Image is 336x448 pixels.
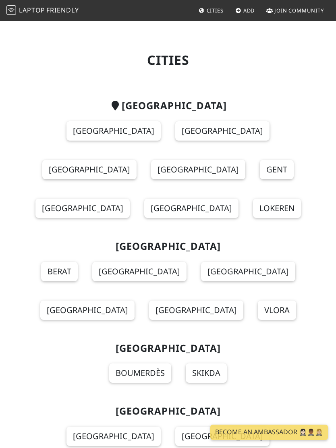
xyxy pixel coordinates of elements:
[28,342,308,354] h2: [GEOGRAPHIC_DATA]
[28,52,308,68] h1: Cities
[6,4,79,18] a: LaptopFriendly LaptopFriendly
[258,301,296,320] a: Vlora
[263,3,327,18] a: Join Community
[46,6,79,15] span: Friendly
[253,199,301,218] a: Lokeren
[66,427,161,446] a: [GEOGRAPHIC_DATA]
[109,363,171,383] a: Boumerdès
[19,6,45,15] span: Laptop
[151,160,245,179] a: [GEOGRAPHIC_DATA]
[66,121,161,141] a: [GEOGRAPHIC_DATA]
[144,199,239,218] a: [GEOGRAPHIC_DATA]
[175,121,270,141] a: [GEOGRAPHIC_DATA]
[92,262,187,281] a: [GEOGRAPHIC_DATA]
[210,425,328,440] a: Become an Ambassador 🤵🏻‍♀️🤵🏾‍♂️🤵🏼‍♀️
[243,7,255,14] span: Add
[28,405,308,417] h2: [GEOGRAPHIC_DATA]
[28,241,308,252] h2: [GEOGRAPHIC_DATA]
[260,160,294,179] a: Gent
[28,100,308,112] h2: [GEOGRAPHIC_DATA]
[274,7,324,14] span: Join Community
[186,363,227,383] a: Skikda
[195,3,227,18] a: Cities
[232,3,258,18] a: Add
[40,301,135,320] a: [GEOGRAPHIC_DATA]
[207,7,224,14] span: Cities
[35,199,130,218] a: [GEOGRAPHIC_DATA]
[41,262,78,281] a: Berat
[175,427,270,446] a: [GEOGRAPHIC_DATA]
[6,5,16,15] img: LaptopFriendly
[149,301,243,320] a: [GEOGRAPHIC_DATA]
[201,262,295,281] a: [GEOGRAPHIC_DATA]
[42,160,137,179] a: [GEOGRAPHIC_DATA]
